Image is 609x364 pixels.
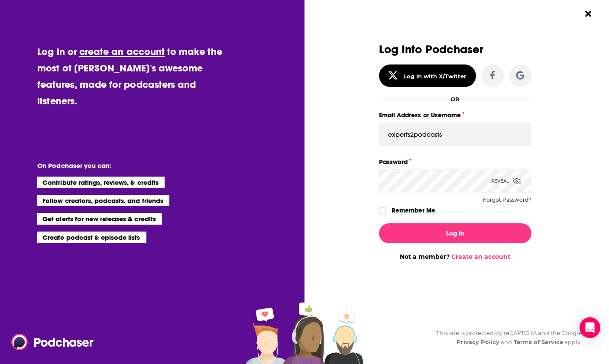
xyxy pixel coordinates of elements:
[392,205,435,216] label: Remember Me
[379,253,531,261] div: Not a member?
[379,122,531,146] input: Email Address or Username
[403,73,467,80] div: Log in with X/Twitter
[37,177,165,188] li: Contribute ratings, reviews, & credits
[11,334,87,350] a: Podchaser - Follow, Share and Rate Podcasts
[491,169,521,193] div: Reveal
[483,197,531,203] button: Forgot Password?
[429,329,582,347] div: This site is protected by reCAPTCHA and the Google and apply.
[37,161,211,170] li: On Podchaser you can:
[514,338,564,345] a: Terms of Service
[37,195,169,206] li: Follow creators, podcasts, and friends
[379,43,531,56] h3: Log Into Podchaser
[79,45,165,58] a: create an account
[379,223,531,243] button: Log In
[580,6,596,22] button: Close Button
[37,213,162,224] li: Get alerts for new releases & credits
[580,317,600,338] div: Open Intercom Messenger
[450,96,460,103] div: OR
[379,64,476,87] button: Log in with X/Twitter
[379,156,531,168] label: Password
[11,334,94,350] img: Podchaser - Follow, Share and Rate Podcasts
[37,232,146,243] li: Create podcast & episode lists
[379,110,531,121] label: Email Address or Username
[457,338,500,345] a: Privacy Policy
[451,253,510,261] a: Create an account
